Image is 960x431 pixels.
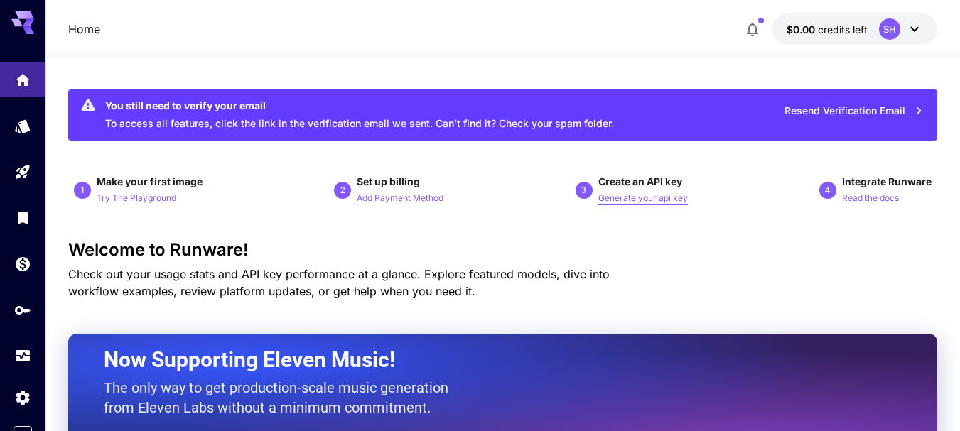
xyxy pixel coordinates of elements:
p: Add Payment Method [357,192,443,205]
div: Playground [14,163,31,181]
span: $0.00 [787,23,818,36]
p: 2 [340,184,345,197]
div: Library [14,209,31,227]
span: credits left [818,23,868,36]
span: Set up billing [357,175,420,187]
button: Read the docs [842,189,899,206]
div: SH [879,18,900,40]
div: Settings [14,388,31,406]
button: Resend Verification Email [777,97,932,126]
p: Generate your api key [598,192,688,205]
h3: Welcome to Runware! [68,240,937,260]
p: 3 [581,184,586,197]
div: To access all features, click the link in the verification email we sent. Can’t find it? Check yo... [105,94,614,136]
nav: breadcrumb [68,21,100,38]
div: Usage [14,347,31,365]
p: 4 [825,184,830,197]
a: Home [68,21,100,38]
button: $0.00SH [772,13,937,45]
div: Wallet [14,251,31,268]
p: The only way to get production-scale music generation from Eleven Labs without a minimum commitment. [104,378,459,418]
div: Models [14,117,31,135]
div: You still need to verify your email [105,98,614,113]
button: Generate your api key [598,189,688,206]
button: Try The Playground [97,189,176,206]
span: Integrate Runware [842,175,932,187]
p: 1 [80,184,85,197]
button: Add Payment Method [357,189,443,206]
div: $0.00 [787,22,868,37]
span: Check out your usage stats and API key performance at a glance. Explore featured models, dive int... [68,267,610,298]
div: API Keys [14,301,31,319]
p: Try The Playground [97,192,176,205]
span: Create an API key [598,175,682,187]
p: Read the docs [842,192,899,205]
div: Home [14,67,31,84]
span: Make your first image [97,175,203,187]
h2: Now Supporting Eleven Music! [104,347,866,373]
